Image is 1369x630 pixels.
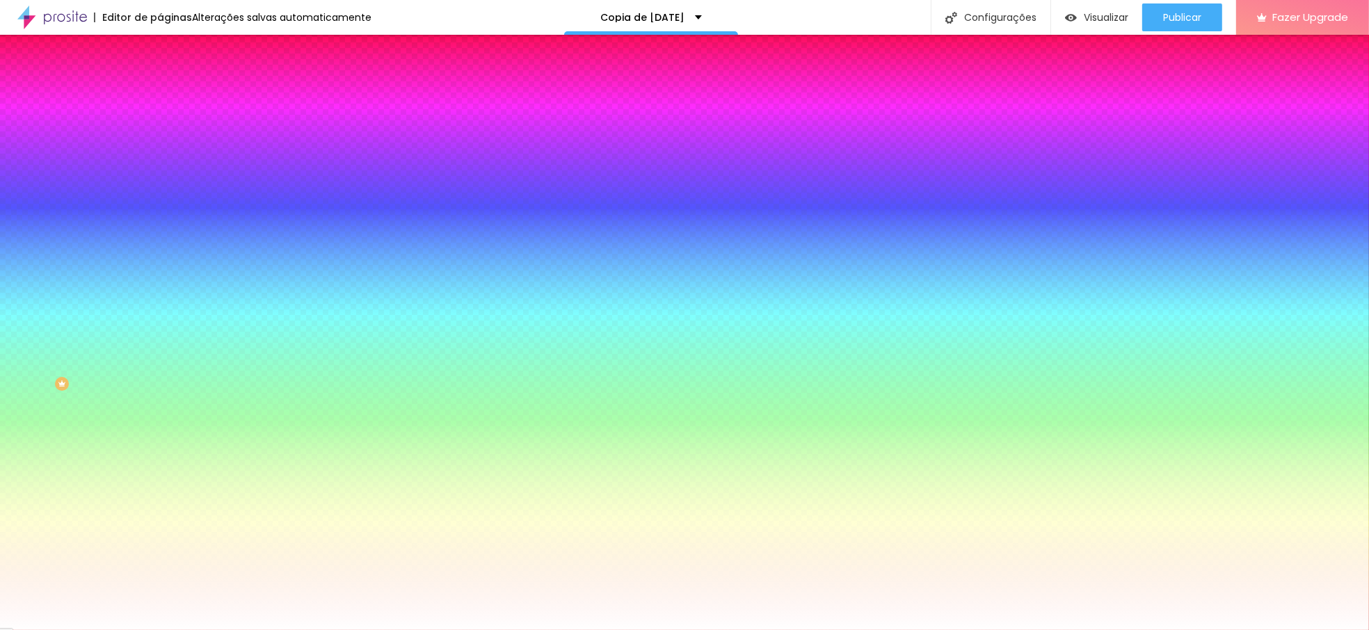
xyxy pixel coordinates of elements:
img: view-1.svg [1065,12,1077,24]
div: Editor de páginas [94,13,192,22]
div: Alterações salvas automaticamente [192,13,371,22]
button: Visualizar [1051,3,1142,31]
p: Copia de [DATE] [600,13,684,22]
span: Fazer Upgrade [1272,11,1348,23]
img: Icone [945,12,957,24]
button: Publicar [1142,3,1222,31]
span: Publicar [1163,12,1201,23]
span: Visualizar [1084,12,1128,23]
